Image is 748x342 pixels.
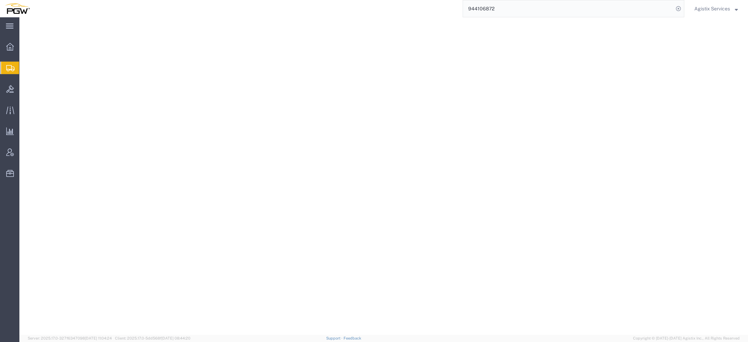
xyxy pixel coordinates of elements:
[115,336,190,340] span: Client: 2025.17.0-5dd568f
[5,3,30,14] img: logo
[161,336,190,340] span: [DATE] 08:44:20
[694,5,730,12] span: Agistix Services
[463,0,674,17] input: Search for shipment number, reference number
[694,4,738,13] button: Agistix Services
[633,335,740,341] span: Copyright © [DATE]-[DATE] Agistix Inc., All Rights Reserved
[344,336,361,340] a: Feedback
[28,336,112,340] span: Server: 2025.17.0-327f6347098
[85,336,112,340] span: [DATE] 11:04:24
[326,336,344,340] a: Support
[19,17,748,335] iframe: FS Legacy Container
